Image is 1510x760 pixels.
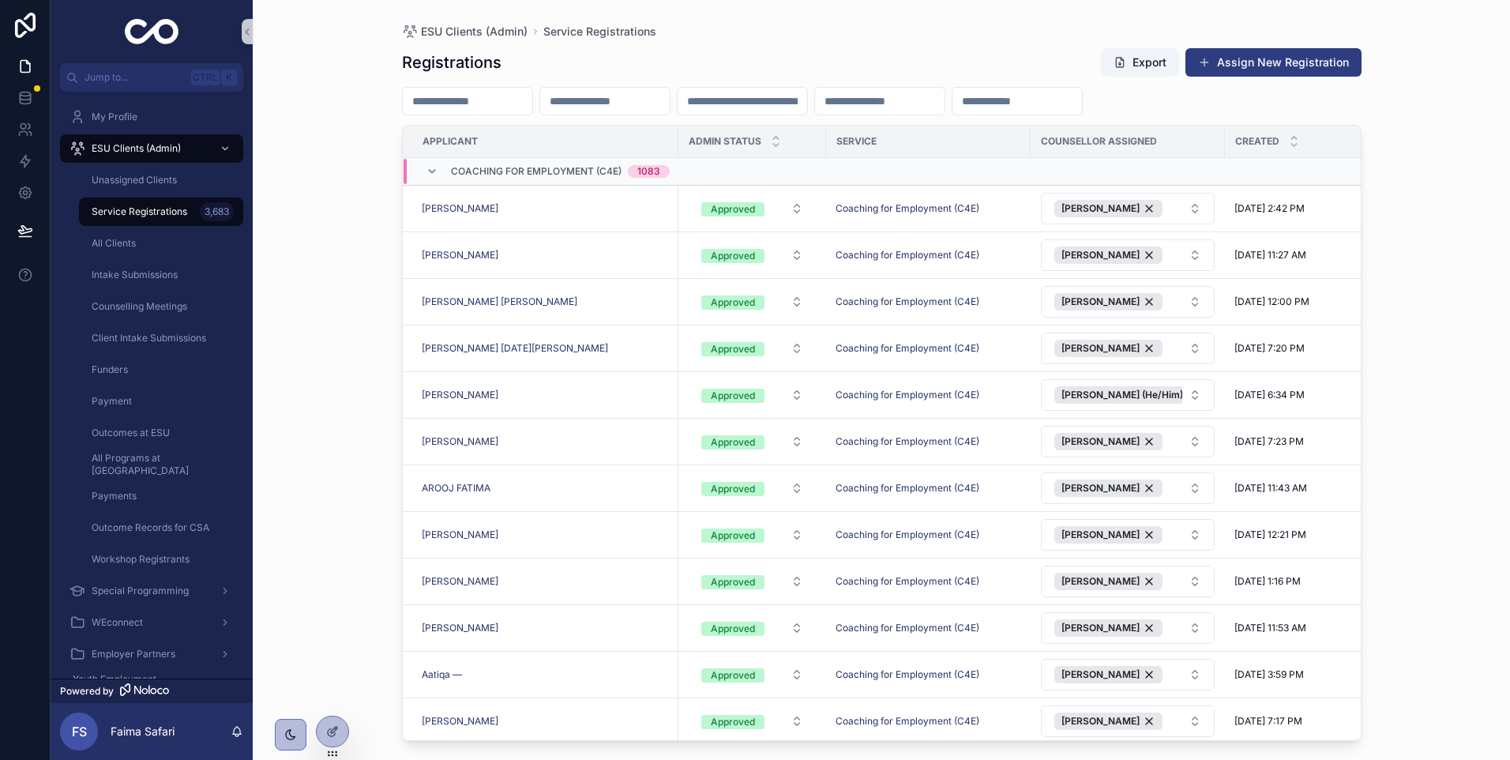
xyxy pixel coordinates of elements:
[60,577,243,605] a: Special Programming
[422,389,669,401] a: [PERSON_NAME]
[836,135,877,148] span: Service
[836,482,1021,495] a: Coaching for Employment (C4E)
[1054,246,1163,264] button: Unselect 9
[92,616,143,629] span: WEconnect
[422,202,669,215] a: [PERSON_NAME]
[1061,575,1140,588] span: [PERSON_NAME]
[92,395,132,408] span: Payment
[1234,202,1305,215] span: [DATE] 2:42 PM
[60,640,243,668] a: Employer Partners
[1054,433,1163,450] button: Unselect 61
[60,134,243,163] a: ESU Clients (Admin)
[836,389,979,401] a: Coaching for Employment (C4E)
[1234,668,1304,681] span: [DATE] 3:59 PM
[60,608,243,637] a: WEconnect
[836,575,979,588] a: Coaching for Employment (C4E)
[836,482,979,495] a: Coaching for Employment (C4E)
[836,622,979,634] span: Coaching for Employment (C4E)
[1234,622,1363,634] a: [DATE] 11:53 AM
[125,19,179,44] img: App logo
[1041,705,1215,737] button: Select Button
[637,165,660,178] div: 1083
[92,300,187,313] span: Counselling Meetings
[1041,519,1215,551] button: Select Button
[1234,482,1307,495] span: [DATE] 11:43 AM
[688,660,817,690] a: Select Button
[422,342,669,355] a: [PERSON_NAME] [DATE][PERSON_NAME]
[711,575,755,589] div: Approved
[85,71,185,84] span: Jump to...
[1061,482,1140,495] span: [PERSON_NAME]
[836,715,979,728] span: Coaching for Employment (C4E)
[1040,378,1215,412] a: Select Button
[1234,295,1309,308] span: [DATE] 12:00 PM
[1054,526,1163,544] button: Unselect 9
[92,553,190,566] span: Workshop Registrants
[711,389,755,403] div: Approved
[1041,333,1215,364] button: Select Button
[422,622,498,634] a: [PERSON_NAME]
[1234,622,1306,634] span: [DATE] 11:53 AM
[688,240,817,270] a: Select Button
[422,668,669,681] a: Aatiqa —
[836,435,979,448] a: Coaching for Employment (C4E)
[422,202,498,215] a: [PERSON_NAME]
[689,521,816,549] button: Select Button
[92,490,137,502] span: Payments
[423,135,478,148] span: Applicant
[1041,286,1215,318] button: Select Button
[1061,529,1140,541] span: [PERSON_NAME]
[1185,48,1362,77] button: Assign New Registration
[79,545,243,574] a: Workshop Registrants
[836,389,1021,401] a: Coaching for Employment (C4E)
[543,24,656,40] a: Service Registrations
[92,427,170,439] span: Outcomes at ESU
[836,249,979,261] a: Coaching for Employment (C4E)
[1054,713,1163,730] button: Unselect 61
[836,435,1021,448] a: Coaching for Employment (C4E)
[689,194,816,223] button: Select Button
[836,249,1021,261] a: Coaching for Employment (C4E)
[689,614,816,642] button: Select Button
[422,249,669,261] a: [PERSON_NAME]
[92,452,227,477] span: All Programs at [GEOGRAPHIC_DATA]
[60,672,243,700] a: Youth Employment Connections
[836,342,979,355] span: Coaching for Employment (C4E)
[79,419,243,447] a: Outcomes at ESU
[422,389,498,401] a: [PERSON_NAME]
[711,529,755,543] div: Approved
[1041,472,1215,504] button: Select Button
[72,722,87,741] span: FS
[1041,193,1215,224] button: Select Button
[836,295,1021,308] a: Coaching for Employment (C4E)
[73,673,207,698] span: Youth Employment Connections
[79,166,243,194] a: Unassigned Clients
[111,724,175,739] p: Faima Safari
[836,295,979,308] a: Coaching for Employment (C4E)
[711,249,755,263] div: Approved
[1040,239,1215,272] a: Select Button
[422,715,498,728] span: [PERSON_NAME]
[836,668,1021,681] a: Coaching for Employment (C4E)
[1040,611,1215,645] a: Select Button
[1234,295,1363,308] a: [DATE] 12:00 PM
[836,529,979,541] a: Coaching for Employment (C4E)
[1040,565,1215,598] a: Select Button
[1061,715,1140,728] span: [PERSON_NAME]
[1061,389,1183,401] span: [PERSON_NAME] (He/Him)
[1234,435,1304,448] span: [DATE] 7:23 PM
[689,288,816,316] button: Select Button
[689,660,816,689] button: Select Button
[422,482,490,495] span: AROOJ FATIMA
[1054,573,1163,590] button: Unselect 7
[711,482,755,496] div: Approved
[200,202,234,221] div: 3,683
[422,249,498,261] a: [PERSON_NAME]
